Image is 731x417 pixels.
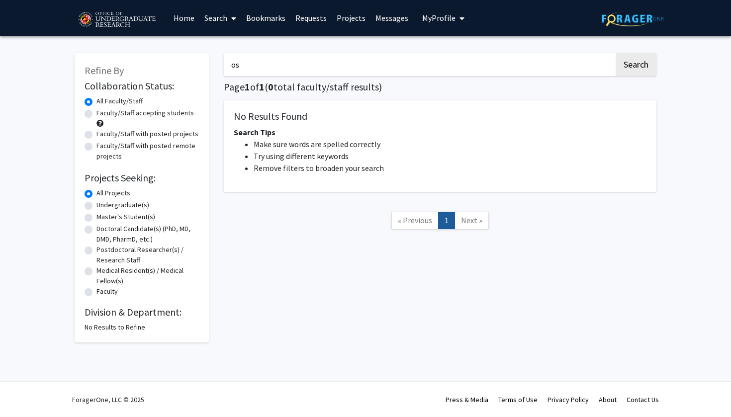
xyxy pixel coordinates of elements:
[7,372,42,410] iframe: Chat
[224,202,656,242] nav: Page navigation
[498,395,538,404] a: Terms of Use
[599,395,617,404] a: About
[234,127,275,137] span: Search Tips
[96,96,143,106] label: All Faculty/Staff
[72,382,144,417] div: ForagerOne, LLC © 2025
[245,81,250,93] span: 1
[85,306,199,318] h2: Division & Department:
[422,13,456,23] span: My Profile
[332,0,370,35] a: Projects
[370,0,413,35] a: Messages
[234,110,646,122] h5: No Results Found
[461,215,482,225] span: Next »
[446,395,488,404] a: Press & Media
[290,0,332,35] a: Requests
[96,245,199,265] label: Postdoctoral Researcher(s) / Research Staff
[96,188,130,198] label: All Projects
[548,395,589,404] a: Privacy Policy
[96,141,199,162] label: Faculty/Staff with posted remote projects
[85,64,124,77] span: Refine By
[96,286,118,297] label: Faculty
[254,150,646,162] li: Try using different keywords
[616,53,656,76] button: Search
[85,80,199,92] h2: Collaboration Status:
[224,53,614,76] input: Search Keywords
[75,7,159,32] img: University of Maryland Logo
[627,395,659,404] a: Contact Us
[96,200,149,210] label: Undergraduate(s)
[199,0,241,35] a: Search
[96,212,155,222] label: Master's Student(s)
[96,224,199,245] label: Doctoral Candidate(s) (PhD, MD, DMD, PharmD, etc.)
[169,0,199,35] a: Home
[268,81,274,93] span: 0
[455,212,489,229] a: Next Page
[85,172,199,184] h2: Projects Seeking:
[96,129,198,139] label: Faculty/Staff with posted projects
[254,162,646,174] li: Remove filters to broaden your search
[85,322,199,333] div: No Results to Refine
[438,212,455,229] a: 1
[96,265,199,286] label: Medical Resident(s) / Medical Fellow(s)
[391,212,439,229] a: Previous Page
[398,215,432,225] span: « Previous
[602,11,664,26] img: ForagerOne Logo
[241,0,290,35] a: Bookmarks
[224,81,656,93] h1: Page of ( total faculty/staff results)
[96,108,194,118] label: Faculty/Staff accepting students
[259,81,265,93] span: 1
[254,138,646,150] li: Make sure words are spelled correctly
